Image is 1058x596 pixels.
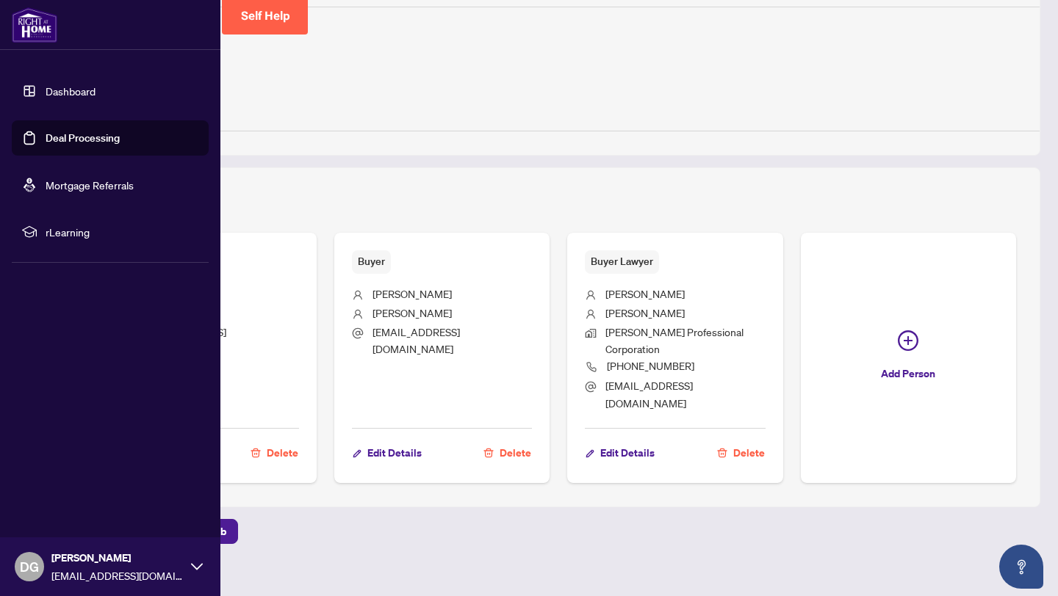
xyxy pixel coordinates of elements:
[585,250,659,273] span: Buyer Lawyer
[898,330,918,351] span: plus-circle
[999,545,1043,589] button: Open asap
[716,440,766,465] button: Delete
[605,287,685,300] span: [PERSON_NAME]
[46,131,120,145] a: Deal Processing
[241,9,290,23] span: Self Help
[605,325,744,355] span: [PERSON_NAME] Professional Corporation
[352,250,391,273] span: Buyer
[51,567,184,584] span: [EMAIL_ADDRESS][DOMAIN_NAME]
[500,441,531,465] span: Delete
[373,325,460,355] span: [EMAIL_ADDRESS][DOMAIN_NAME]
[483,440,532,465] button: Delete
[605,306,685,319] span: [PERSON_NAME]
[46,178,134,192] a: Mortgage Referrals
[600,441,655,465] span: Edit Details
[352,440,422,465] button: Edit Details
[881,362,935,385] span: Add Person
[46,84,96,98] a: Dashboard
[607,359,694,372] span: [PHONE_NUMBER]
[605,379,693,409] span: [EMAIL_ADDRESS][DOMAIN_NAME]
[367,441,422,465] span: Edit Details
[51,550,184,566] span: [PERSON_NAME]
[250,440,299,465] button: Delete
[585,440,655,465] button: Edit Details
[101,19,1016,37] h4: Deposit
[801,233,1017,483] button: Add Person
[373,306,452,319] span: [PERSON_NAME]
[46,224,198,240] span: rLearning
[267,441,298,465] span: Delete
[20,556,39,577] span: DG
[733,441,765,465] span: Delete
[12,7,57,43] img: logo
[373,287,452,300] span: [PERSON_NAME]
